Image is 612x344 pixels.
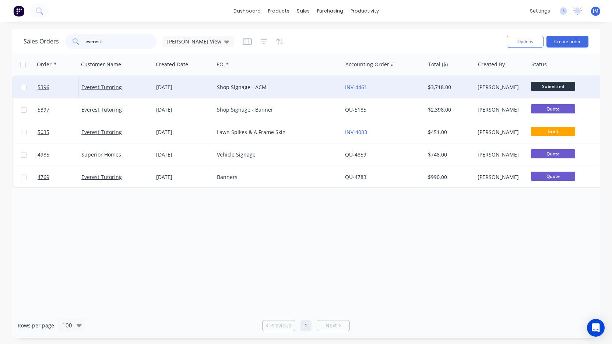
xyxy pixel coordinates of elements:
span: 5035 [38,129,49,136]
a: QU-4859 [345,151,366,158]
div: PO # [217,61,228,68]
a: Superior Homes [81,151,121,158]
span: 5397 [38,106,49,113]
div: Banners [217,173,333,181]
div: Shop Signage - ACM [217,84,333,91]
div: [DATE] [156,84,211,91]
a: 5397 [38,99,81,121]
span: Next [326,322,337,329]
div: productivity [347,6,383,17]
div: Shop Signage - Banner [217,106,333,113]
input: Search... [85,34,157,49]
div: Order # [37,61,56,68]
div: [PERSON_NAME] [478,173,523,181]
div: [PERSON_NAME] [478,84,523,91]
div: products [264,6,293,17]
div: Lawn Spikes & A Frame Skin [217,129,333,136]
a: QU-5185 [345,106,366,113]
div: Created By [478,61,505,68]
a: 4985 [38,144,81,166]
span: 5396 [38,84,49,91]
a: dashboard [230,6,264,17]
div: [PERSON_NAME] [478,106,523,113]
span: Previous [270,322,291,329]
span: Quote [531,104,575,113]
a: Page 1 is your current page [300,320,312,331]
span: [PERSON_NAME] View [167,38,221,45]
div: $2,398.00 [428,106,469,113]
a: INV-4083 [345,129,367,136]
div: Customer Name [81,61,121,68]
div: [PERSON_NAME] [478,151,523,158]
a: Next page [317,322,349,329]
div: $3,718.00 [428,84,469,91]
div: [DATE] [156,151,211,158]
a: 4769 [38,166,81,188]
div: sales [293,6,313,17]
div: Total ($) [428,61,448,68]
span: Quote [531,172,575,181]
button: Options [507,36,544,48]
div: settings [526,6,554,17]
a: Everest Tutoring [81,84,122,91]
div: Status [531,61,547,68]
button: Create order [546,36,588,48]
a: Everest Tutoring [81,106,122,113]
span: Submitted [531,82,575,91]
a: Everest Tutoring [81,173,122,180]
div: $748.00 [428,151,469,158]
div: purchasing [313,6,347,17]
div: Created Date [156,61,188,68]
a: INV-4461 [345,84,367,91]
a: Previous page [263,322,295,329]
div: $451.00 [428,129,469,136]
a: 5035 [38,121,81,143]
span: Draft [531,127,575,136]
div: [PERSON_NAME] [478,129,523,136]
ul: Pagination [259,320,353,331]
a: QU-4783 [345,173,366,180]
div: $990.00 [428,173,469,181]
div: [DATE] [156,173,211,181]
div: Accounting Order # [345,61,394,68]
a: 5396 [38,76,81,98]
span: JM [593,8,598,14]
span: Rows per page [18,322,54,329]
span: 4985 [38,151,49,158]
div: Open Intercom Messenger [587,319,605,337]
h1: Sales Orders [24,38,59,45]
span: Quote [531,149,575,158]
span: 4769 [38,173,49,181]
img: Factory [13,6,24,17]
div: Vehicle Signage [217,151,333,158]
div: [DATE] [156,129,211,136]
div: [DATE] [156,106,211,113]
a: Everest Tutoring [81,129,122,136]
